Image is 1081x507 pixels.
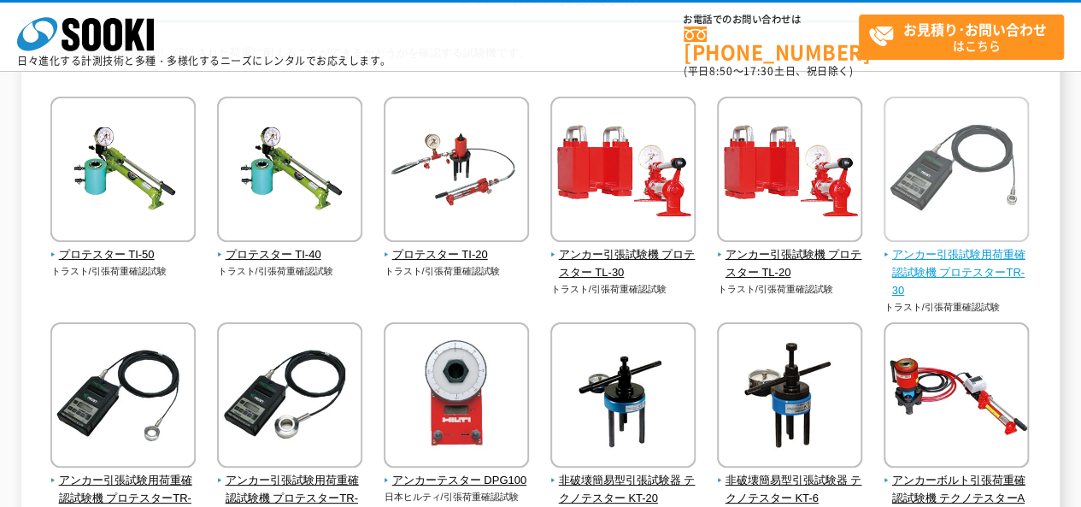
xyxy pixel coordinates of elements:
[884,230,1030,299] a: アンカー引張試験用荷重確認試験機 プロテスターTR-30
[384,490,530,504] p: 日本ヒルティ/引張荷重確認試験
[384,230,530,264] a: プロテスター TI-20
[50,230,197,264] a: プロテスター TI-50
[50,97,196,246] img: プロテスター TI-50
[884,300,1030,315] p: トラスト/引張荷重確認試験
[50,322,196,472] img: アンカー引張試験用荷重確認試験機 プロテスターTR-75
[217,97,362,246] img: プロテスター TI-40
[717,282,863,297] p: トラスト/引張荷重確認試験
[50,264,197,279] p: トラスト/引張荷重確認試験
[550,246,696,282] span: アンカー引張試験機 プロテスター TL-30
[384,264,530,279] p: トラスト/引張荷重確認試験
[384,456,530,490] a: アンカーテスター DPG100
[709,63,733,79] span: 8:50
[217,322,362,472] img: アンカー引張試験用荷重確認試験機 プロテスターTR-150
[384,322,529,472] img: アンカーテスター DPG100
[550,322,696,472] img: 非破壊簡易型引張試験器 テクノテスター KT-20
[550,230,696,281] a: アンカー引張試験機 プロテスター TL-30
[884,97,1029,246] img: アンカー引張試験用荷重確認試験機 プロテスターTR-30
[717,456,863,507] a: 非破壊簡易型引張試験器 テクノテスター KT-6
[884,246,1030,299] span: アンカー引張試験用荷重確認試験機 プロテスターTR-30
[384,246,530,264] span: プロテスター TI-20
[684,15,859,25] span: お電話でのお問い合わせは
[859,15,1064,60] a: お見積り･お問い合わせはこちら
[868,15,1063,58] span: はこちら
[50,246,197,264] span: プロテスター TI-50
[217,246,363,264] span: プロテスター TI-40
[884,322,1029,472] img: アンカーボルト引張荷重確認試験機 テクノテスターAT-30DⅡ
[550,456,696,507] a: 非破壊簡易型引張試験器 テクノテスター KT-20
[717,97,862,246] img: アンカー引張試験機 プロテスター TL-20
[217,264,363,279] p: トラスト/引張荷重確認試験
[217,230,363,264] a: プロテスター TI-40
[717,246,863,282] span: アンカー引張試験機 プロテスター TL-20
[903,19,1047,39] strong: お見積り･お問い合わせ
[684,27,859,62] a: [PHONE_NUMBER]
[550,282,696,297] p: トラスト/引張荷重確認試験
[743,63,774,79] span: 17:30
[550,97,696,246] img: アンカー引張試験機 プロテスター TL-30
[384,97,529,246] img: プロテスター TI-20
[384,472,530,490] span: アンカーテスター DPG100
[684,63,853,79] span: (平日 ～ 土日、祝日除く)
[17,56,391,66] p: 日々進化する計測技術と多種・多様化するニーズにレンタルでお応えします。
[717,230,863,281] a: アンカー引張試験機 プロテスター TL-20
[717,322,862,472] img: 非破壊簡易型引張試験器 テクノテスター KT-6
